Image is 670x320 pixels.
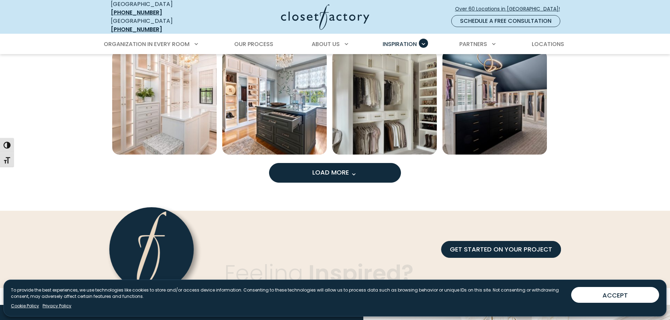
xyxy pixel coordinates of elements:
a: Over 60 Locations in [GEOGRAPHIC_DATA]! [455,3,566,15]
a: Cookie Policy [11,303,39,309]
span: Locations [532,40,564,48]
a: Open inspiration gallery to preview enlarged image [222,50,327,155]
span: Organization in Every Room [104,40,190,48]
span: Our Process [234,40,273,48]
a: GET STARTED ON YOUR PROJECT [441,241,561,258]
nav: Primary Menu [99,34,572,54]
span: Inspiration [383,40,417,48]
img: Wardrobe closet with all glass door fronts and black central island with flat front door faces an... [442,50,547,155]
img: Dressing room featuring central island with velvet jewelry drawers, LED lighting, elite toe stops... [222,50,327,155]
a: Schedule a Free Consultation [451,15,560,27]
a: Open inspiration gallery to preview enlarged image [112,50,217,155]
div: [GEOGRAPHIC_DATA] [111,17,213,34]
a: [PHONE_NUMBER] [111,25,162,33]
p: To provide the best experiences, we use technologies like cookies to store and/or access device i... [11,287,566,300]
a: [PHONE_NUMBER] [111,8,162,17]
img: White custom closet shelving, open shelving for shoes, and dual hanging sections for a curated wa... [332,50,437,155]
span: Feeling [224,257,303,289]
a: Open inspiration gallery to preview enlarged image [442,50,547,155]
span: About Us [312,40,340,48]
span: Inspired? [308,257,414,289]
span: Load More [312,168,358,177]
img: Closet Factory Logo [281,4,369,30]
span: Partners [459,40,487,48]
span: Over 60 Locations in [GEOGRAPHIC_DATA]! [455,5,566,13]
img: Luxury closet withLED-lit shelving, Raised Panel drawers, a mirrored vanity, and adjustable shoe ... [112,50,217,155]
a: Open inspiration gallery to preview enlarged image [332,50,437,155]
a: Privacy Policy [43,303,71,309]
button: Load more inspiration gallery images [269,163,401,183]
button: ACCEPT [571,287,659,303]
